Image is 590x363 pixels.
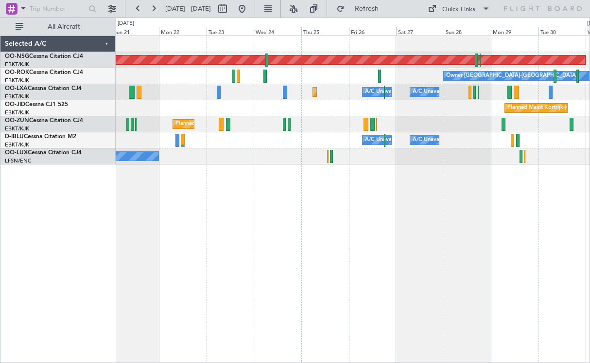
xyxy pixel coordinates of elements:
[5,134,24,140] span: D-IBLU
[5,125,29,132] a: EBKT/KJK
[5,150,82,156] a: OO-LUXCessna Citation CJ4
[444,27,491,36] div: Sun 28
[301,27,349,36] div: Thu 25
[5,102,68,108] a: OO-JIDCessna CJ1 525
[159,27,207,36] div: Mon 22
[365,85,546,99] div: A/C Unavailable [GEOGRAPHIC_DATA] ([GEOGRAPHIC_DATA] National)
[5,61,29,68] a: EBKT/KJK
[5,86,82,91] a: OO-LXACessna Citation CJ4
[5,118,29,124] span: OO-ZUN
[5,141,29,148] a: EBKT/KJK
[365,133,546,147] div: A/C Unavailable [GEOGRAPHIC_DATA] ([GEOGRAPHIC_DATA] National)
[413,133,568,147] div: A/C Unavailable [GEOGRAPHIC_DATA]-[GEOGRAPHIC_DATA]
[5,70,29,75] span: OO-ROK
[30,1,86,16] input: Trip Number
[491,27,538,36] div: Mon 29
[349,27,397,36] div: Fri 26
[446,69,577,83] div: Owner [GEOGRAPHIC_DATA]-[GEOGRAPHIC_DATA]
[5,86,28,91] span: OO-LXA
[442,5,475,15] div: Quick Links
[112,27,159,36] div: Sun 21
[118,19,134,28] div: [DATE]
[332,1,390,17] button: Refresh
[165,4,211,13] span: [DATE] - [DATE]
[5,134,76,140] a: D-IBLUCessna Citation M2
[5,93,29,100] a: EBKT/KJK
[538,27,586,36] div: Tue 30
[315,85,429,99] div: Planned Maint Kortrijk-[GEOGRAPHIC_DATA]
[5,54,29,59] span: OO-NSG
[175,117,289,131] div: Planned Maint Kortrijk-[GEOGRAPHIC_DATA]
[25,23,103,30] span: All Aircraft
[254,27,301,36] div: Wed 24
[347,5,387,12] span: Refresh
[5,102,25,108] span: OO-JID
[5,54,83,59] a: OO-NSGCessna Citation CJ4
[5,109,29,116] a: EBKT/KJK
[207,27,254,36] div: Tue 23
[396,27,444,36] div: Sat 27
[11,19,105,35] button: All Aircraft
[413,85,453,99] div: A/C Unavailable
[5,157,32,164] a: LFSN/ENC
[5,77,29,84] a: EBKT/KJK
[5,118,83,124] a: OO-ZUNCessna Citation CJ4
[423,1,495,17] button: Quick Links
[5,150,28,156] span: OO-LUX
[5,70,83,75] a: OO-ROKCessna Citation CJ4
